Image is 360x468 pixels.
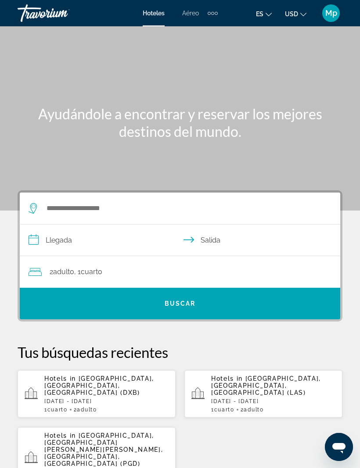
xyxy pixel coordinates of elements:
[184,370,342,418] button: Hotels in [GEOGRAPHIC_DATA], [GEOGRAPHIC_DATA], [GEOGRAPHIC_DATA] (LAS)[DATE] - [DATE]1Cuarto2Adulto
[74,266,102,278] span: , 1
[20,225,340,256] button: Check in and out dates
[44,407,68,413] span: 1
[182,10,199,17] a: Aéreo
[208,6,218,20] button: Extra navigation items
[143,10,165,17] a: Hoteles
[211,375,243,382] span: Hotels in
[44,398,169,404] p: [DATE] - [DATE]
[211,375,321,396] span: [GEOGRAPHIC_DATA], [GEOGRAPHIC_DATA], [GEOGRAPHIC_DATA] (LAS)
[211,398,335,404] p: [DATE] - [DATE]
[44,375,76,382] span: Hotels in
[74,407,97,413] span: 2
[18,370,176,418] button: Hotels in [GEOGRAPHIC_DATA], [GEOGRAPHIC_DATA], [GEOGRAPHIC_DATA] (DXB)[DATE] - [DATE]1Cuarto2Adulto
[325,9,337,18] span: Mp
[285,11,298,18] span: USD
[285,7,306,20] button: Change currency
[20,288,340,319] button: Buscar
[44,375,154,396] span: [GEOGRAPHIC_DATA], [GEOGRAPHIC_DATA], [GEOGRAPHIC_DATA] (DXB)
[50,266,74,278] span: 2
[77,407,97,413] span: Adulto
[81,268,102,276] span: Cuarto
[18,2,105,25] a: Travorium
[18,343,342,361] p: Tus búsquedas recientes
[256,11,263,18] span: es
[214,407,234,413] span: Cuarto
[165,300,196,307] span: Buscar
[47,407,68,413] span: Cuarto
[44,432,76,439] span: Hotels in
[244,407,263,413] span: Adulto
[256,7,272,20] button: Change language
[325,433,353,461] iframe: Botón para iniciar la ventana de mensajería
[241,407,264,413] span: 2
[20,256,340,288] button: Travelers: 2 adults, 0 children
[53,268,74,276] span: Adulto
[320,4,342,22] button: User Menu
[18,105,342,140] h1: Ayudándole a encontrar y reservar los mejores destinos del mundo.
[20,193,340,319] div: Search widget
[211,407,234,413] span: 1
[44,432,163,467] span: [GEOGRAPHIC_DATA], [GEOGRAPHIC_DATA][PERSON_NAME][PERSON_NAME], [GEOGRAPHIC_DATA], [GEOGRAPHIC_DA...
